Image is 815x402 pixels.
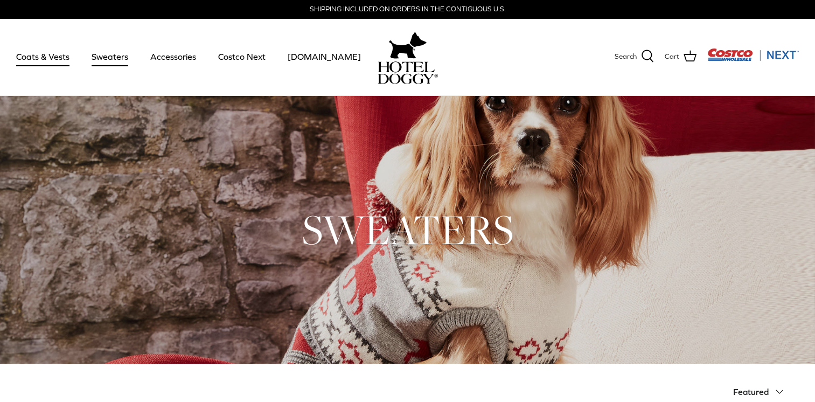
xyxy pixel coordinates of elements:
a: Accessories [141,38,206,75]
img: hoteldoggycom [378,61,438,84]
a: [DOMAIN_NAME] [278,38,371,75]
span: Search [615,51,637,63]
a: Cart [665,50,696,64]
span: Cart [665,51,679,63]
img: Costco Next [707,48,799,61]
a: Coats & Vests [6,38,79,75]
a: Costco Next [208,38,275,75]
span: Featured [733,387,769,397]
a: hoteldoggy.com hoteldoggycom [378,29,438,84]
a: Search [615,50,654,64]
a: Sweaters [82,38,138,75]
h1: SWEATERS [25,203,790,256]
a: Visit Costco Next [707,55,799,63]
img: hoteldoggy.com [389,29,427,61]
